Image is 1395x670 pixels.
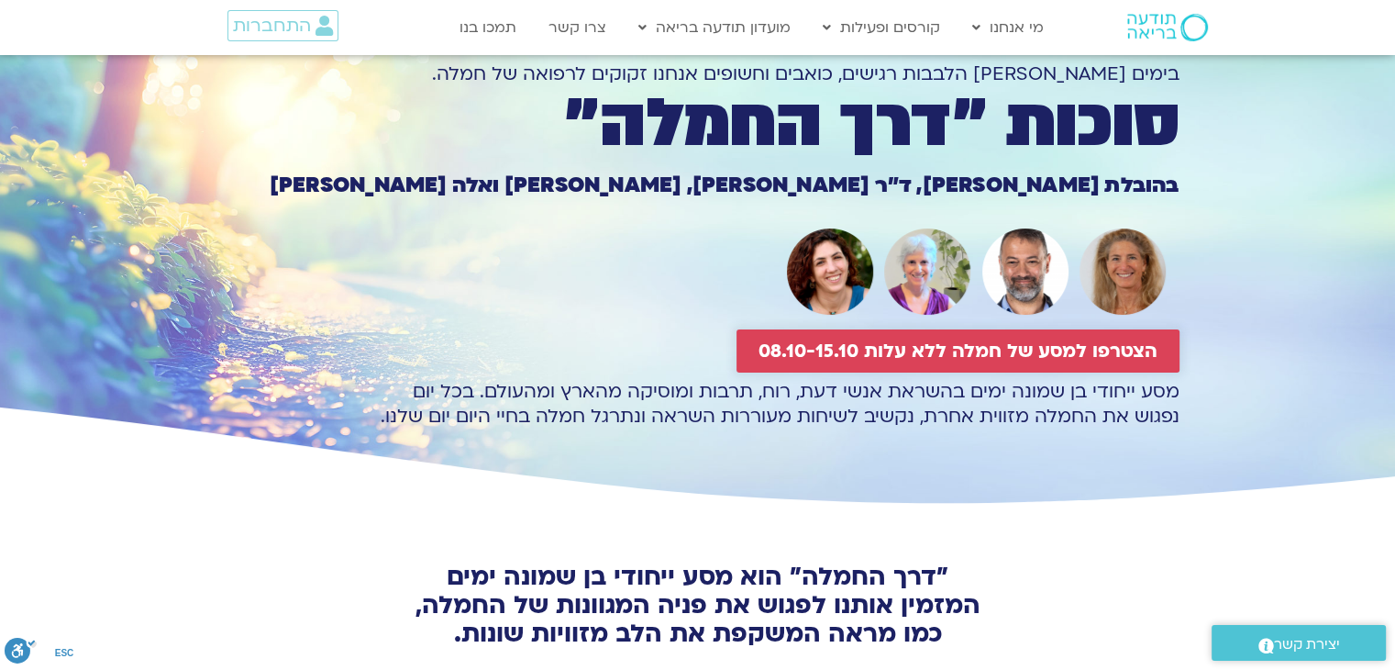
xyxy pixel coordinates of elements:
span: התחברות [233,16,311,36]
a: קורסים ופעילות [814,10,949,45]
a: התחברות [227,10,338,41]
a: צרו קשר [539,10,615,45]
a: מי אנחנו [963,10,1053,45]
a: יצירת קשר [1212,625,1386,661]
img: תודעה בריאה [1127,14,1208,41]
h2: "דרך החמלה" הוא מסע ייחודי בן שמונה ימים המזמין אותנו לפגוש את פניה המגוונות של החמלה, כמו מראה ה... [304,563,1092,648]
span: יצירת קשר [1274,632,1340,657]
h1: בימים [PERSON_NAME] הלבבות רגישים, כואבים וחשופים אנחנו זקוקים לרפואה של חמלה. [216,61,1179,86]
a: מועדון תודעה בריאה [629,10,800,45]
h1: סוכות ״דרך החמלה״ [216,93,1179,155]
a: תמכו בנו [450,10,526,45]
span: הצטרפו למסע של חמלה ללא עלות 08.10-15.10 [758,341,1157,362]
a: הצטרפו למסע של חמלה ללא עלות 08.10-15.10 [736,329,1179,373]
p: מסע ייחודי בן שמונה ימים בהשראת אנשי דעת, רוח, תרבות ומוסיקה מהארץ ומהעולם. בכל יום נפגוש את החמל... [216,379,1179,429]
h1: בהובלת [PERSON_NAME], ד״ר [PERSON_NAME], [PERSON_NAME] ואלה [PERSON_NAME] [216,175,1179,195]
